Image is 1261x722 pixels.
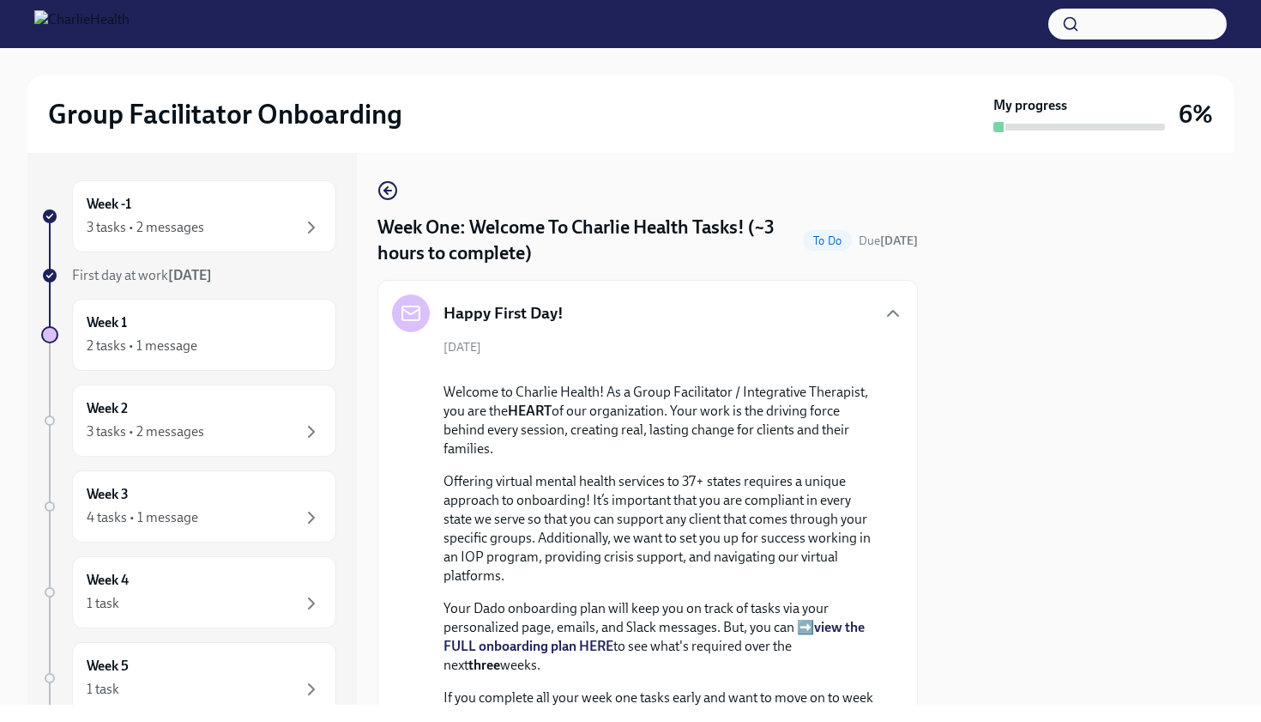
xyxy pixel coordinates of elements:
a: Week 12 tasks • 1 message [41,299,336,371]
h2: Group Facilitator Onboarding [48,97,402,131]
strong: [DATE] [880,234,918,248]
span: First day at work [72,267,212,283]
h4: Week One: Welcome To Charlie Health Tasks! (~3 hours to complete) [377,215,796,266]
strong: My progress [993,96,1067,115]
h6: Week 1 [87,313,127,332]
span: Due [859,234,918,248]
a: First day at work[DATE] [41,266,336,285]
a: Week 23 tasks • 2 messages [41,385,336,457]
div: 1 task [87,594,119,613]
h6: Week 2 [87,399,128,418]
h3: 6% [1179,99,1213,130]
p: Your Dado onboarding plan will keep you on track of tasks via your personalized page, emails, and... [443,599,876,675]
h6: Week 3 [87,485,129,504]
div: 4 tasks • 1 message [87,508,198,527]
p: Welcome to Charlie Health! As a Group Facilitator / Integrative Therapist, you are the of our org... [443,383,876,458]
img: CharlieHealth [34,10,130,38]
div: 2 tasks • 1 message [87,337,197,355]
h6: Week 5 [87,657,129,676]
h6: Week -1 [87,195,131,214]
h5: Happy First Day! [443,302,564,325]
a: Week 34 tasks • 1 message [41,470,336,543]
div: 3 tasks • 2 messages [87,422,204,441]
span: [DATE] [443,339,481,355]
a: Week -13 tasks • 2 messages [41,180,336,252]
strong: three [468,657,500,673]
p: Offering virtual mental health services to 37+ states requires a unique approach to onboarding! I... [443,472,876,585]
div: 1 task [87,680,119,699]
a: Week 41 task [41,556,336,628]
a: Week 51 task [41,642,336,714]
span: To Do [803,234,852,247]
strong: [DATE] [168,267,212,283]
strong: HEART [508,403,552,419]
h6: Week 4 [87,571,129,590]
span: August 25th, 2025 10:00 [859,233,918,249]
div: 3 tasks • 2 messages [87,218,204,237]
